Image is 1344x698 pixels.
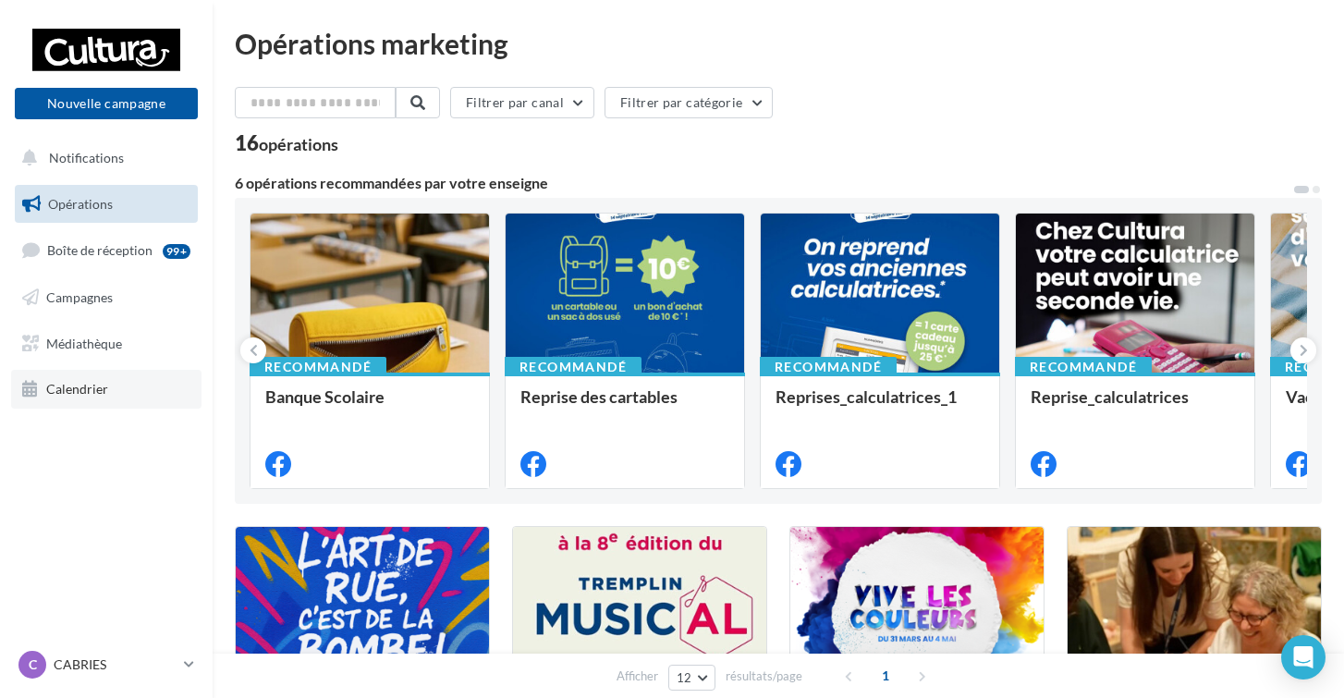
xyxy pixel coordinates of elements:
span: 12 [677,670,692,685]
div: 16 [235,133,338,153]
a: Campagnes [11,278,202,317]
div: Recommandé [505,357,641,377]
div: Opérations marketing [235,30,1322,57]
button: Filtrer par canal [450,87,594,118]
span: Afficher [617,667,658,685]
a: Médiathèque [11,325,202,363]
div: Open Intercom Messenger [1281,635,1326,680]
p: CABRIES [54,655,177,674]
a: C CABRIES [15,647,198,682]
span: Boîte de réception [47,242,153,258]
a: Boîte de réception99+ [11,230,202,270]
div: Recommandé [250,357,386,377]
button: Filtrer par catégorie [605,87,773,118]
span: Médiathèque [46,335,122,350]
span: Notifications [49,150,124,165]
span: Campagnes [46,289,113,305]
div: Recommandé [760,357,897,377]
a: Opérations [11,185,202,224]
button: 12 [668,665,715,691]
span: Calendrier [46,381,108,397]
a: Calendrier [11,370,202,409]
button: Notifications [11,139,194,178]
div: Recommandé [1015,357,1152,377]
button: Nouvelle campagne [15,88,198,119]
div: Reprises_calculatrices_1 [776,387,984,424]
div: Reprise des cartables [520,387,729,424]
span: C [29,655,37,674]
span: 1 [871,661,900,691]
div: opérations [259,136,338,153]
div: 99+ [163,244,190,259]
span: Opérations [48,196,113,212]
span: résultats/page [726,667,802,685]
div: Reprise_calculatrices [1031,387,1240,424]
div: Banque Scolaire [265,387,474,424]
div: 6 opérations recommandées par votre enseigne [235,176,1292,190]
